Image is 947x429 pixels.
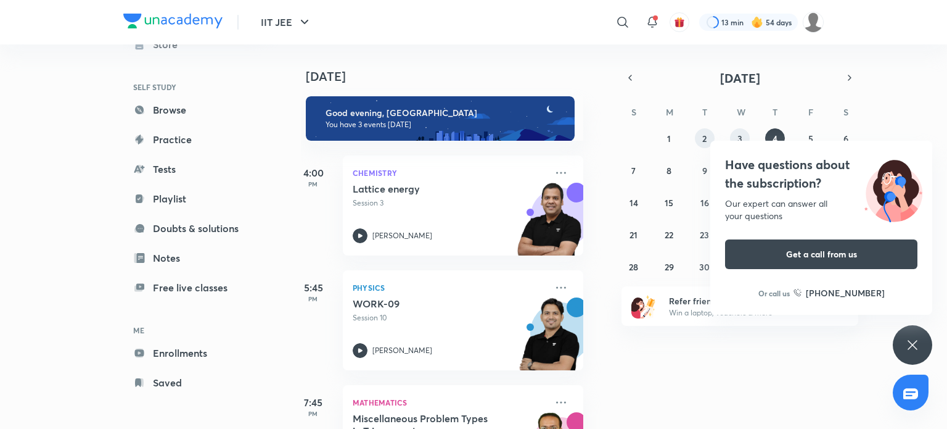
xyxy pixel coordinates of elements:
[836,128,856,148] button: September 6, 2025
[725,239,917,269] button: Get a call from us
[629,197,638,209] abbr: September 14, 2025
[695,128,715,148] button: September 2, 2025
[758,288,790,299] p: Or call us
[659,225,679,244] button: September 22, 2025
[123,98,266,122] a: Browse
[695,193,715,212] button: September 16, 2025
[123,341,266,365] a: Enrollments
[353,183,506,195] h5: Lattice energy
[624,257,644,277] button: September 28, 2025
[123,320,266,341] h6: ME
[670,12,689,32] button: avatar
[629,229,637,241] abbr: September 21, 2025
[515,298,583,383] img: unacademy
[720,70,760,86] span: [DATE]
[289,280,338,295] h5: 5:45
[123,275,266,300] a: Free live classes
[123,32,266,57] a: Store
[123,157,266,181] a: Tests
[353,280,546,295] p: Physics
[659,128,679,148] button: September 1, 2025
[289,165,338,180] h5: 4:00
[289,295,338,302] p: PM
[730,128,750,148] button: September 3, 2025
[123,14,223,28] img: Company Logo
[123,186,266,211] a: Playlist
[123,216,266,241] a: Doubts & solutions
[326,107,564,119] h6: Good evening, [GEOGRAPHIC_DATA]
[624,160,644,180] button: September 7, 2025
[702,165,707,177] abbr: September 9, 2025
[674,17,685,28] img: avatar
[289,395,338,410] h5: 7:45
[808,133,813,144] abbr: September 5, 2025
[699,261,710,273] abbr: September 30, 2025
[372,230,432,241] p: [PERSON_NAME]
[659,193,679,212] button: September 15, 2025
[659,257,679,277] button: September 29, 2025
[353,312,546,323] p: Session 10
[843,133,848,144] abbr: September 6, 2025
[353,198,546,209] p: Session 3
[253,10,319,35] button: IIT JEE
[353,298,506,310] h5: WORK-09
[631,294,656,319] img: referral
[700,197,709,209] abbr: September 16, 2025
[665,261,674,273] abbr: September 29, 2025
[629,261,638,273] abbr: September 28, 2025
[801,128,821,148] button: September 5, 2025
[700,229,709,241] abbr: September 23, 2025
[725,198,917,222] div: Our expert can answer all your questions
[702,106,707,118] abbr: Tuesday
[737,106,745,118] abbr: Wednesday
[659,160,679,180] button: September 8, 2025
[773,133,777,144] abbr: September 4, 2025
[289,180,338,188] p: PM
[515,183,583,268] img: unacademy
[639,69,841,86] button: [DATE]
[666,165,671,177] abbr: September 8, 2025
[702,133,707,144] abbr: September 2, 2025
[353,165,546,180] p: Chemistry
[695,160,715,180] button: September 9, 2025
[123,370,266,395] a: Saved
[306,96,575,141] img: evening
[326,120,564,130] p: You have 3 events [DATE]
[843,106,848,118] abbr: Saturday
[725,156,917,193] h4: Have questions about the subscription?
[695,257,715,277] button: September 30, 2025
[793,286,885,299] a: [PHONE_NUMBER]
[306,69,596,84] h4: [DATE]
[808,106,813,118] abbr: Friday
[631,106,636,118] abbr: Sunday
[737,133,742,144] abbr: September 3, 2025
[631,165,636,177] abbr: September 7, 2025
[289,410,338,417] p: PM
[751,16,763,28] img: streak
[803,12,824,33] img: Raghav sharan singh
[353,395,546,410] p: Mathematics
[665,229,673,241] abbr: September 22, 2025
[372,345,432,356] p: [PERSON_NAME]
[123,77,266,98] h6: SELF STUDY
[806,286,885,299] h6: [PHONE_NUMBER]
[765,128,785,148] button: September 4, 2025
[624,193,644,212] button: September 14, 2025
[669,307,821,319] p: Win a laptop, vouchers & more
[665,197,673,209] abbr: September 15, 2025
[624,225,644,244] button: September 21, 2025
[855,156,932,222] img: ttu_illustration_new.svg
[123,127,266,152] a: Practice
[667,133,671,144] abbr: September 1, 2025
[123,246,266,270] a: Notes
[669,294,821,307] h6: Refer friends
[695,225,715,244] button: September 23, 2025
[153,37,185,52] div: Store
[773,106,777,118] abbr: Thursday
[123,14,223,31] a: Company Logo
[666,106,673,118] abbr: Monday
